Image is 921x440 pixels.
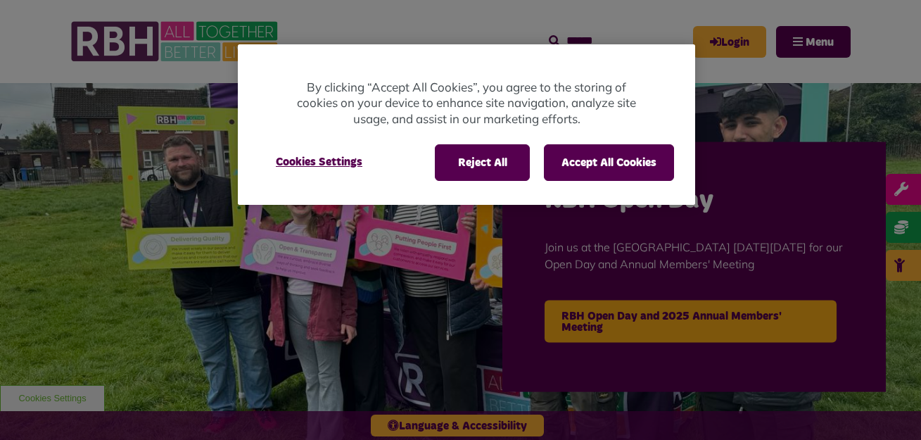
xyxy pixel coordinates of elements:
[435,144,530,181] button: Reject All
[544,144,674,181] button: Accept All Cookies
[294,80,639,127] p: By clicking “Accept All Cookies”, you agree to the storing of cookies on your device to enhance s...
[238,44,695,206] div: Cookie banner
[259,144,379,180] button: Cookies Settings
[238,44,695,206] div: Privacy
